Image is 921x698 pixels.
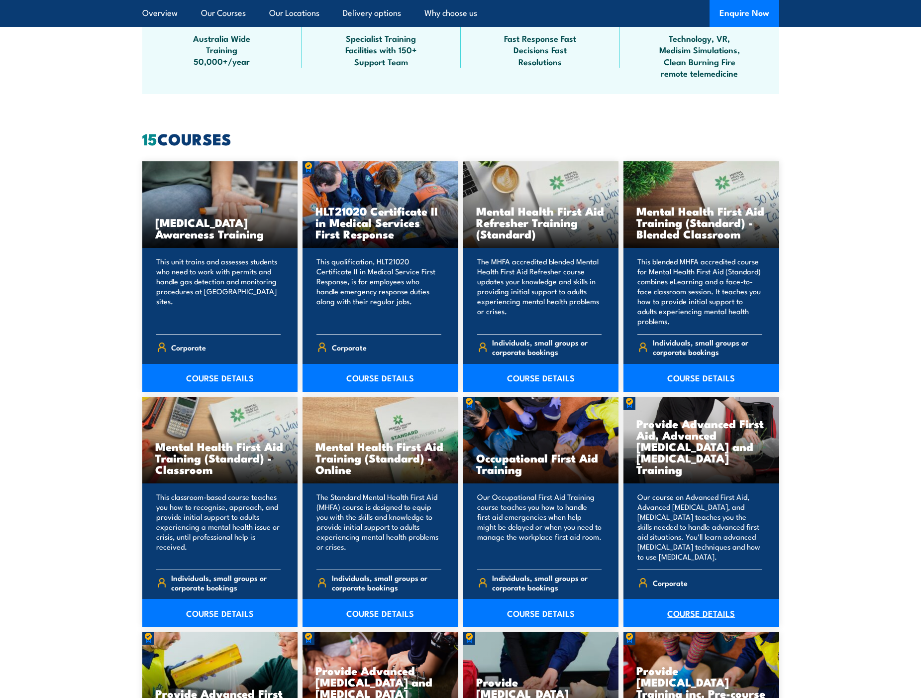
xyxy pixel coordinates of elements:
h2: COURSES [142,131,779,145]
h3: [MEDICAL_DATA] Awareness Training [155,217,285,239]
a: COURSE DETAILS [303,364,458,392]
span: Individuals, small groups or corporate bookings [653,338,762,356]
span: Individuals, small groups or corporate bookings [492,573,602,592]
p: The MHFA accredited blended Mental Health First Aid Refresher course updates your knowledge and s... [477,256,602,326]
p: The Standard Mental Health First Aid (MHFA) course is designed to equip you with the skills and k... [316,492,441,562]
h3: Occupational First Aid Training [476,452,606,475]
p: This qualification, HLT21020 Certificate II in Medical Service First Response, is for employees w... [316,256,441,326]
a: COURSE DETAILS [142,364,298,392]
p: This classroom-based course teaches you how to recognise, approach, and provide initial support t... [156,492,281,562]
a: COURSE DETAILS [623,364,779,392]
h3: Mental Health First Aid Training (Standard) - Classroom [155,441,285,475]
h3: Mental Health First Aid Training (Standard) - Online [315,441,445,475]
a: COURSE DETAILS [463,599,619,627]
span: Australia Wide Training 50,000+/year [177,32,267,67]
a: COURSE DETAILS [142,599,298,627]
span: Technology, VR, Medisim Simulations, Clean Burning Fire remote telemedicine [655,32,744,79]
p: Our course on Advanced First Aid, Advanced [MEDICAL_DATA], and [MEDICAL_DATA] teaches you the ski... [637,492,762,562]
span: Specialist Training Facilities with 150+ Support Team [336,32,426,67]
h3: Mental Health First Aid Refresher Training (Standard) [476,205,606,239]
span: Individuals, small groups or corporate bookings [492,338,602,356]
span: Corporate [653,575,688,590]
span: Individuals, small groups or corporate bookings [332,573,441,592]
span: Corporate [332,340,367,355]
a: COURSE DETAILS [623,599,779,627]
p: This unit trains and assesses students who need to work with permits and handle gas detection and... [156,256,281,326]
p: Our Occupational First Aid Training course teaches you how to handle first aid emergencies when h... [477,492,602,562]
span: Corporate [171,340,206,355]
a: COURSE DETAILS [303,599,458,627]
h3: HLT21020 Certificate II in Medical Services First Response [315,205,445,239]
p: This blended MHFA accredited course for Mental Health First Aid (Standard) combines eLearning and... [637,256,762,326]
h3: Provide Advanced First Aid, Advanced [MEDICAL_DATA] and [MEDICAL_DATA] Training [636,418,766,475]
a: COURSE DETAILS [463,364,619,392]
span: Fast Response Fast Decisions Fast Resolutions [496,32,585,67]
h3: Mental Health First Aid Training (Standard) - Blended Classroom [636,205,766,239]
span: Individuals, small groups or corporate bookings [171,573,281,592]
strong: 15 [142,126,157,151]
